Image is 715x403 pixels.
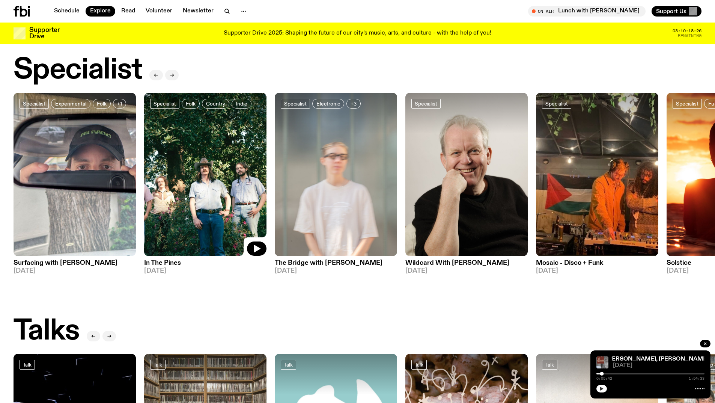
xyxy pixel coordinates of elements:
h3: The Bridge with [PERSON_NAME] [275,260,397,266]
a: Indie [232,99,251,109]
span: Talk [154,362,162,367]
a: Folk [93,99,111,109]
span: Talk [284,362,293,367]
a: Folk [182,99,200,109]
a: Wildcard With [PERSON_NAME][DATE] [405,256,528,274]
span: Experimental [55,101,86,107]
a: Talk [542,360,557,370]
a: In The Pines[DATE] [144,256,266,274]
span: Specialist [284,101,307,107]
a: Country [202,99,229,109]
img: Tommy and Jono Playing at a fundraiser for Palestine [536,93,658,256]
span: Indie [236,101,247,107]
img: Mara stands in front of a frosted glass wall wearing a cream coloured t-shirt and black glasses. ... [275,93,397,256]
a: Newsletter [178,6,218,17]
a: Explore [86,6,115,17]
h3: In The Pines [144,260,266,266]
a: Volunteer [141,6,177,17]
a: Talk [150,360,166,370]
span: Specialist [676,101,698,107]
span: Specialist [154,101,176,107]
span: Folk [186,101,196,107]
a: Read [117,6,140,17]
span: Electronic [316,101,340,107]
a: Specialist [150,99,179,109]
span: Remaining [678,34,701,38]
a: The Bridge with [PERSON_NAME][DATE] [275,256,397,274]
a: Experimental [51,99,90,109]
h3: Supporter Drive [29,27,59,40]
h2: Talks [14,317,79,346]
h3: Surfacing with [PERSON_NAME] [14,260,136,266]
span: [DATE] [144,268,266,274]
span: [DATE] [275,268,397,274]
button: +3 [346,99,361,109]
span: Talk [23,362,32,367]
h3: Wildcard With [PERSON_NAME] [405,260,528,266]
button: Support Us [652,6,701,17]
a: Specialist [673,99,702,109]
a: Talk [20,360,35,370]
span: [DATE] [613,363,704,368]
span: 03:10:18:26 [673,29,701,33]
span: Talk [415,362,423,367]
span: [DATE] [536,268,658,274]
a: Specialist [542,99,571,109]
span: Specialist [415,101,437,107]
a: Schedule [50,6,84,17]
a: Surfacing with [PERSON_NAME][DATE] [14,256,136,274]
a: Talk [281,360,296,370]
a: Talk [411,360,427,370]
h3: Mosaic - Disco + Funk [536,260,658,266]
span: Specialist [545,101,568,107]
h2: Specialist [14,56,142,85]
span: Country [206,101,225,107]
img: Stuart is smiling charmingly, wearing a black t-shirt against a stark white background. [405,93,528,256]
span: Talk [545,362,554,367]
span: 0:05:42 [596,377,612,380]
span: +3 [351,101,357,107]
span: [DATE] [14,268,136,274]
span: Folk [97,101,107,107]
span: +1 [117,101,122,107]
button: On AirLunch with [PERSON_NAME] [528,6,646,17]
span: Support Us [656,8,686,15]
span: [DATE] [405,268,528,274]
a: Specialist [411,99,441,109]
p: Supporter Drive 2025: Shaping the future of our city’s music, arts, and culture - with the help o... [224,30,491,37]
button: +1 [113,99,126,109]
a: Mosaic - Disco + Funk[DATE] [536,256,658,274]
a: Specialist [20,99,49,109]
a: Electronic [312,99,344,109]
span: Specialist [23,101,45,107]
span: 1:54:33 [689,377,704,380]
a: Specialist [281,99,310,109]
